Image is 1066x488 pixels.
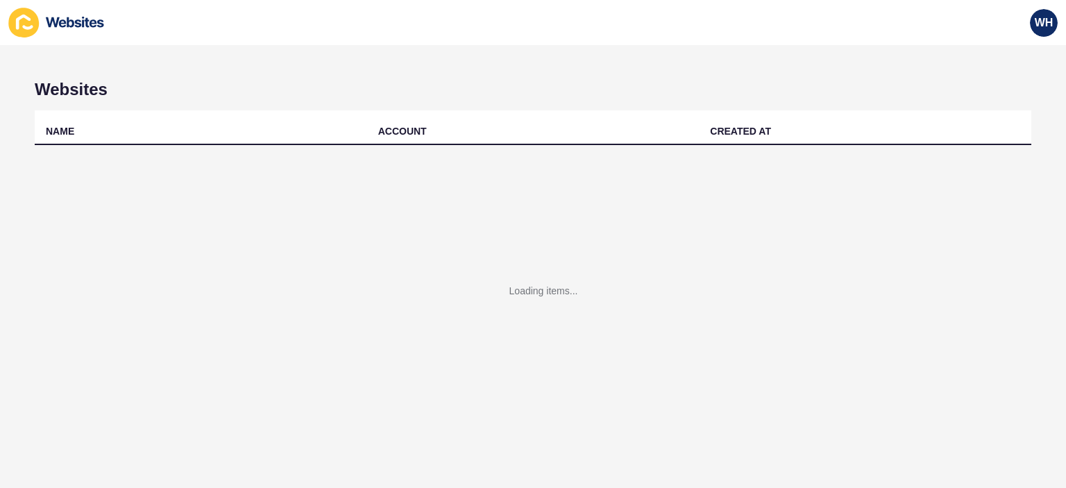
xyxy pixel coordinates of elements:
[710,124,771,138] div: CREATED AT
[35,80,1031,99] h1: Websites
[1035,16,1054,30] span: WH
[509,284,578,298] div: Loading items...
[378,124,427,138] div: ACCOUNT
[46,124,74,138] div: NAME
